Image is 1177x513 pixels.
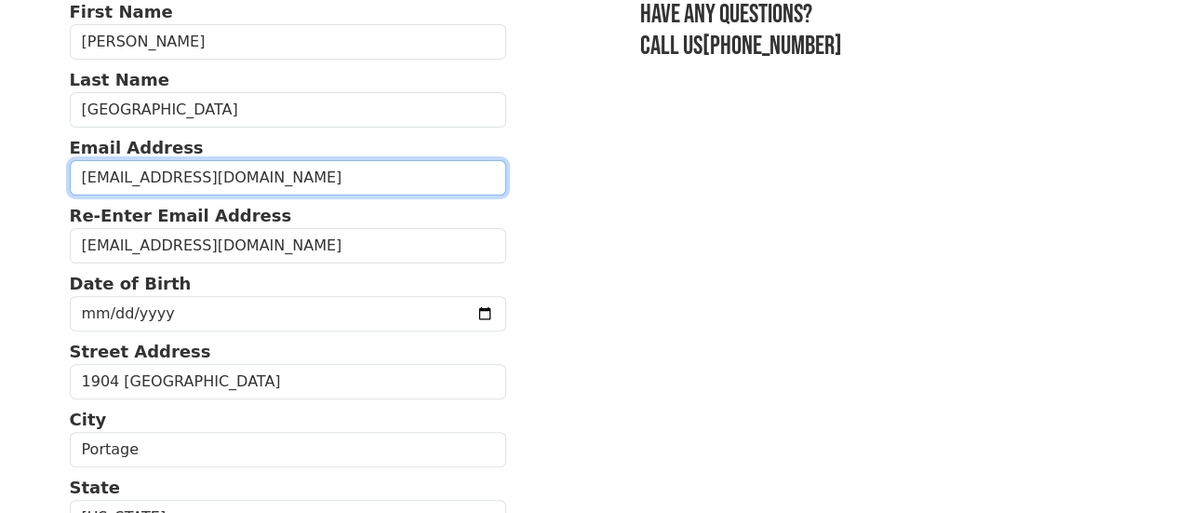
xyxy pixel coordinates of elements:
h3: Call us [640,31,1107,62]
input: First Name [70,24,507,60]
input: Last Name [70,92,507,128]
strong: State [70,478,121,497]
strong: City [70,410,107,429]
strong: Date of Birth [70,274,192,293]
strong: Street Address [70,342,211,361]
strong: First Name [70,2,173,21]
input: City [70,432,507,467]
input: Street Address [70,364,507,399]
strong: Re-Enter Email Address [70,206,292,225]
input: Email Address [70,160,507,196]
strong: Last Name [70,70,169,89]
input: Re-Enter Email Address [70,228,507,263]
strong: Email Address [70,138,204,157]
a: [PHONE_NUMBER] [702,31,842,61]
